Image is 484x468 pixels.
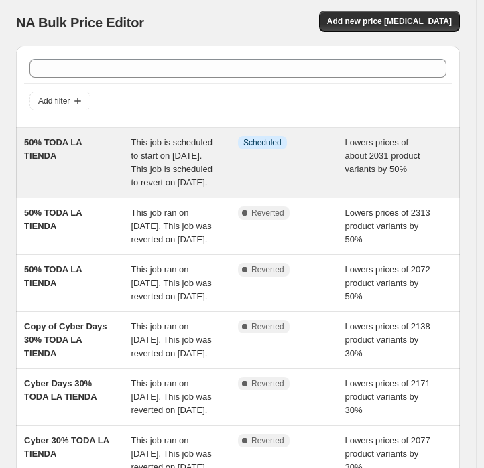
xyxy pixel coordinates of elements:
[345,208,430,244] span: Lowers prices of 2313 product variants by 50%
[251,435,284,446] span: Reverted
[345,137,420,174] span: Lowers prices of about 2031 product variants by 50%
[251,321,284,332] span: Reverted
[24,435,109,459] span: Cyber 30% TODA LA TIENDA
[345,264,430,301] span: Lowers prices of 2072 product variants by 50%
[131,137,213,187] span: This job is scheduled to start on [DATE]. This job is scheduled to revert on [DATE].
[38,96,70,106] span: Add filter
[16,15,144,30] span: NA Bulk Price Editor
[24,321,107,358] span: Copy of Cyber Days 30% TODA LA TIENDA
[251,378,284,389] span: Reverted
[24,208,82,231] span: 50% TODA LA TIENDA
[24,137,82,161] span: 50% TODA LA TIENDA
[29,92,90,110] button: Add filter
[131,378,212,415] span: This job ran on [DATE]. This job was reverted on [DATE].
[327,16,452,27] span: Add new price [MEDICAL_DATA]
[345,378,430,415] span: Lowers prices of 2171 product variants by 30%
[131,208,212,244] span: This job ran on [DATE]. This job was reverted on [DATE].
[345,321,430,358] span: Lowers prices of 2138 product variants by 30%
[251,264,284,275] span: Reverted
[319,11,460,32] button: Add new price [MEDICAL_DATA]
[243,137,282,148] span: Scheduled
[131,264,212,301] span: This job ran on [DATE]. This job was reverted on [DATE].
[131,321,212,358] span: This job ran on [DATE]. This job was reverted on [DATE].
[251,208,284,218] span: Reverted
[24,378,97,402] span: Cyber Days 30% TODA LA TIENDA
[24,264,82,288] span: 50% TODA LA TIENDA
